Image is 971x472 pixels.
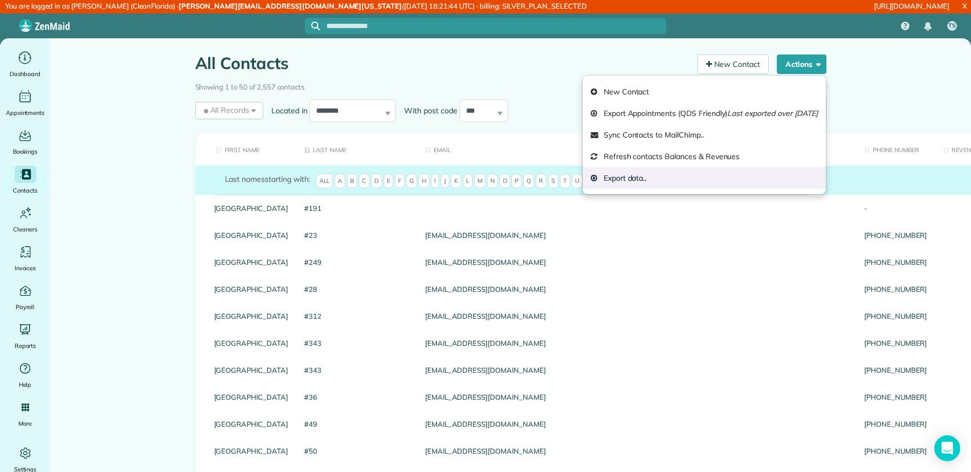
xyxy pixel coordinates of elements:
[4,321,46,351] a: Reports
[583,124,826,146] a: Sync Contacts to MailChimp..
[856,276,935,303] div: [PHONE_NUMBER]
[304,204,409,212] a: #191
[214,231,288,239] a: [GEOGRAPHIC_DATA]
[917,15,939,38] div: Notifications
[214,285,288,293] a: [GEOGRAPHIC_DATA]
[214,258,288,266] a: [GEOGRAPHIC_DATA]
[511,174,522,189] span: P
[856,303,935,330] div: [PHONE_NUMBER]
[10,69,40,79] span: Dashboard
[225,174,310,184] label: starting with:
[874,2,949,10] a: [URL][DOMAIN_NAME]
[441,174,449,189] span: J
[15,263,36,273] span: Invoices
[371,174,382,189] span: D
[214,366,288,374] a: [GEOGRAPHIC_DATA]
[417,357,856,384] div: [EMAIL_ADDRESS][DOMAIN_NAME]
[417,330,856,357] div: [EMAIL_ADDRESS][DOMAIN_NAME]
[583,146,826,167] a: Refresh contacts Balances & Revenues
[572,174,583,189] span: U
[451,174,461,189] span: K
[304,258,409,266] a: #249
[463,174,473,189] span: L
[417,222,856,249] div: [EMAIL_ADDRESS][DOMAIN_NAME]
[304,366,409,374] a: #343
[500,174,510,189] span: O
[305,22,320,30] button: Focus search
[179,2,402,10] strong: [PERSON_NAME][EMAIL_ADDRESS][DOMAIN_NAME][US_STATE]
[523,174,534,189] span: Q
[4,49,46,79] a: Dashboard
[4,243,46,273] a: Invoices
[417,303,856,330] div: [EMAIL_ADDRESS][DOMAIN_NAME]
[560,174,570,189] span: T
[214,312,288,320] a: [GEOGRAPHIC_DATA]
[19,379,32,390] span: Help
[304,339,409,347] a: #343
[4,204,46,235] a: Cleaners
[195,78,826,93] div: Showing 1 to 50 of 2,557 contacts
[406,174,417,189] span: G
[4,360,46,390] a: Help
[214,393,288,401] a: [GEOGRAPHIC_DATA]
[396,105,460,116] label: With post code
[214,420,288,428] a: [GEOGRAPHIC_DATA]
[548,174,558,189] span: S
[304,312,409,320] a: #312
[417,249,856,276] div: [EMAIL_ADDRESS][DOMAIN_NAME]
[263,105,310,116] label: Located in
[195,54,690,72] h1: All Contacts
[856,195,935,222] div: -
[304,285,409,293] a: #28
[15,340,36,351] span: Reports
[304,231,409,239] a: #23
[13,146,38,157] span: Bookings
[334,174,345,189] span: A
[856,384,935,411] div: [PHONE_NUMBER]
[311,22,320,30] svg: Focus search
[417,411,856,437] div: [EMAIL_ADDRESS][DOMAIN_NAME]
[4,282,46,312] a: Payroll
[856,249,935,276] div: [PHONE_NUMBER]
[856,357,935,384] div: [PHONE_NUMBER]
[4,127,46,157] a: Bookings
[18,418,32,429] span: More
[6,107,45,118] span: Appointments
[214,447,288,455] a: [GEOGRAPHIC_DATA]
[316,174,333,189] span: All
[195,133,296,166] th: First Name: activate to sort column ascending
[214,204,288,212] a: [GEOGRAPHIC_DATA]
[304,447,409,455] a: #50
[856,411,935,437] div: [PHONE_NUMBER]
[474,174,485,189] span: M
[304,420,409,428] a: #49
[856,437,935,464] div: [PHONE_NUMBER]
[948,22,956,30] span: TS
[4,166,46,196] a: Contacts
[583,102,826,124] a: Export Appointments (QDS Friendly)Last exported over [DATE]
[359,174,370,189] span: C
[395,174,405,189] span: F
[417,276,856,303] div: [EMAIL_ADDRESS][DOMAIN_NAME]
[417,437,856,464] div: [EMAIL_ADDRESS][DOMAIN_NAME]
[856,133,935,166] th: Phone number: activate to sort column ascending
[583,81,826,102] a: New Contact
[304,393,409,401] a: #36
[13,185,37,196] span: Contacts
[892,13,971,38] nav: Main
[698,54,769,74] a: New Contact
[431,174,439,189] span: I
[583,167,826,189] a: Export data..
[856,330,935,357] div: [PHONE_NUMBER]
[417,133,856,166] th: Email: activate to sort column ascending
[934,435,960,461] div: Open Intercom Messenger
[727,108,817,118] em: Last exported over [DATE]
[13,224,37,235] span: Cleaners
[16,302,35,312] span: Payroll
[347,174,357,189] span: B
[202,105,250,115] span: All Records
[487,174,498,189] span: N
[856,222,935,249] div: [PHONE_NUMBER]
[384,174,393,189] span: E
[417,384,856,411] div: [EMAIL_ADDRESS][DOMAIN_NAME]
